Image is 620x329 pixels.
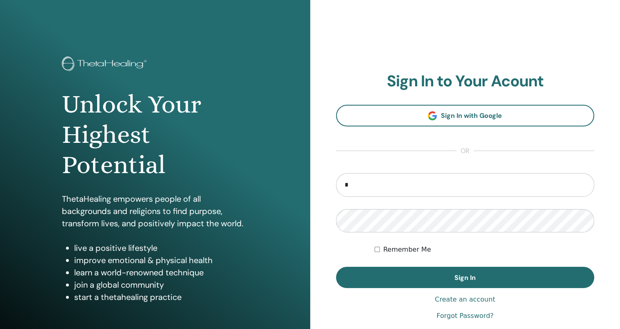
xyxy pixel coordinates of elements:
li: join a global community [74,279,248,291]
li: learn a world-renowned technique [74,266,248,279]
span: Sign In with Google [441,111,502,120]
li: improve emotional & physical health [74,254,248,266]
h2: Sign In to Your Acount [336,72,595,91]
a: Create an account [435,295,495,304]
div: Keep me authenticated indefinitely or until I manually logout [375,245,594,255]
button: Sign In [336,267,595,288]
label: Remember Me [383,245,431,255]
span: or [456,146,474,156]
p: ThetaHealing empowers people of all backgrounds and religions to find purpose, transform lives, a... [62,193,248,230]
a: Sign In with Google [336,105,595,126]
li: live a positive lifestyle [74,242,248,254]
a: Forgot Password? [436,311,493,321]
span: Sign In [454,273,476,282]
li: start a thetahealing practice [74,291,248,303]
h1: Unlock Your Highest Potential [62,89,248,180]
